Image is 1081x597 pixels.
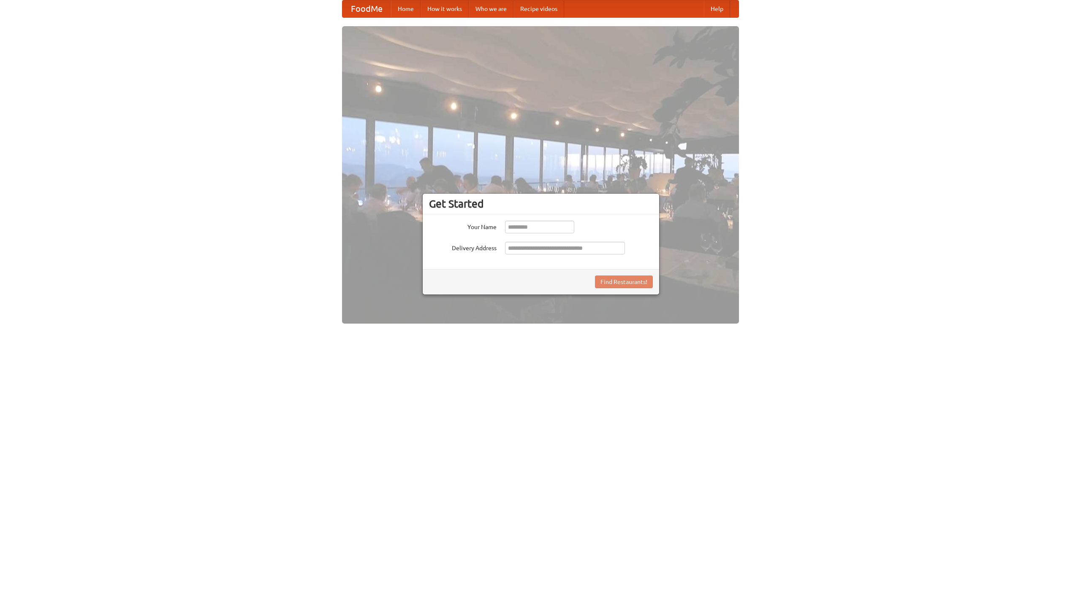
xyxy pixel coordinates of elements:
a: Recipe videos [513,0,564,17]
label: Your Name [429,221,497,231]
a: Who we are [469,0,513,17]
a: Home [391,0,421,17]
label: Delivery Address [429,242,497,252]
button: Find Restaurants! [595,276,653,288]
a: FoodMe [342,0,391,17]
h3: Get Started [429,197,653,210]
a: How it works [421,0,469,17]
a: Help [704,0,730,17]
